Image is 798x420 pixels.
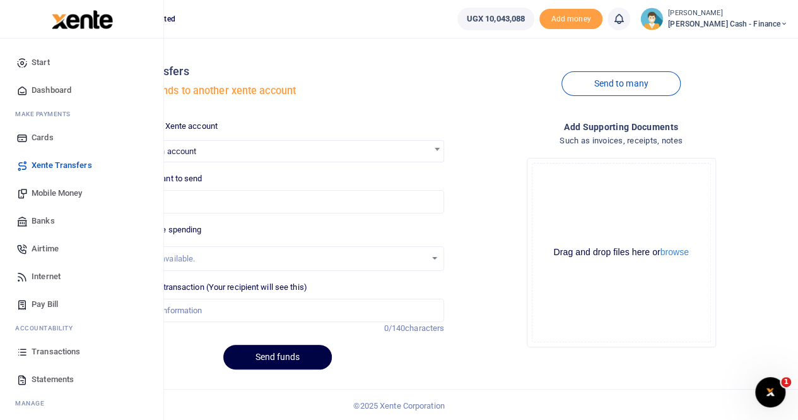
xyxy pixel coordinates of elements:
h4: Such as invoices, receipts, notes [454,134,788,148]
img: logo-large [52,10,113,29]
label: Memo for this transaction (Your recipient will see this) [110,281,307,294]
span: Internet [32,270,61,283]
span: Dashboard [32,84,71,97]
span: Add money [539,9,602,30]
span: Transactions [32,345,80,358]
div: File Uploader [527,158,716,347]
li: M [10,393,153,413]
span: Search for an account [111,141,443,160]
li: M [10,104,153,124]
a: Mobile Money [10,179,153,207]
li: Toup your wallet [539,9,602,30]
span: Xente Transfers [32,159,92,172]
input: Enter extra information [110,299,444,323]
span: Banks [32,215,55,227]
small: [PERSON_NAME] [668,8,788,19]
h4: Add supporting Documents [454,120,788,134]
input: UGX [110,190,444,214]
iframe: Intercom live chat [755,377,785,407]
span: [PERSON_NAME] Cash - Finance [668,18,788,30]
li: Wallet ballance [452,8,539,30]
div: Drag and drop files here or [532,246,710,258]
span: Statements [32,373,74,386]
span: Mobile Money [32,187,82,200]
h5: Transfer funds to another xente account [110,85,444,97]
button: Send funds [223,345,332,369]
div: No options available. [120,253,426,265]
a: Internet [10,263,153,291]
a: profile-user [PERSON_NAME] [PERSON_NAME] Cash - Finance [640,8,788,30]
span: countability [25,323,73,333]
span: ake Payments [21,109,71,119]
span: anage [21,399,45,408]
button: browse [660,248,689,256]
a: Dashboard [10,76,153,104]
a: Send to many [561,71,680,96]
a: Add money [539,13,602,23]
span: Airtime [32,243,59,255]
a: Pay Bill [10,291,153,318]
span: Pay Bill [32,298,58,311]
li: Ac [10,318,153,338]
a: Banks [10,207,153,235]
span: 0/140 [384,323,406,333]
a: Airtime [10,235,153,263]
img: profile-user [640,8,663,30]
span: 1 [781,377,791,387]
span: Cards [32,131,54,144]
a: logo-small logo-large logo-large [50,14,113,23]
span: Start [32,56,50,69]
a: Statements [10,366,153,393]
span: characters [405,323,444,333]
span: UGX 10,043,088 [467,13,525,25]
span: Search for an account [110,140,444,162]
a: Transactions [10,338,153,366]
h4: Xente transfers [110,64,444,78]
a: Xente Transfers [10,152,153,179]
a: Cards [10,124,153,152]
a: UGX 10,043,088 [457,8,534,30]
a: Start [10,49,153,76]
